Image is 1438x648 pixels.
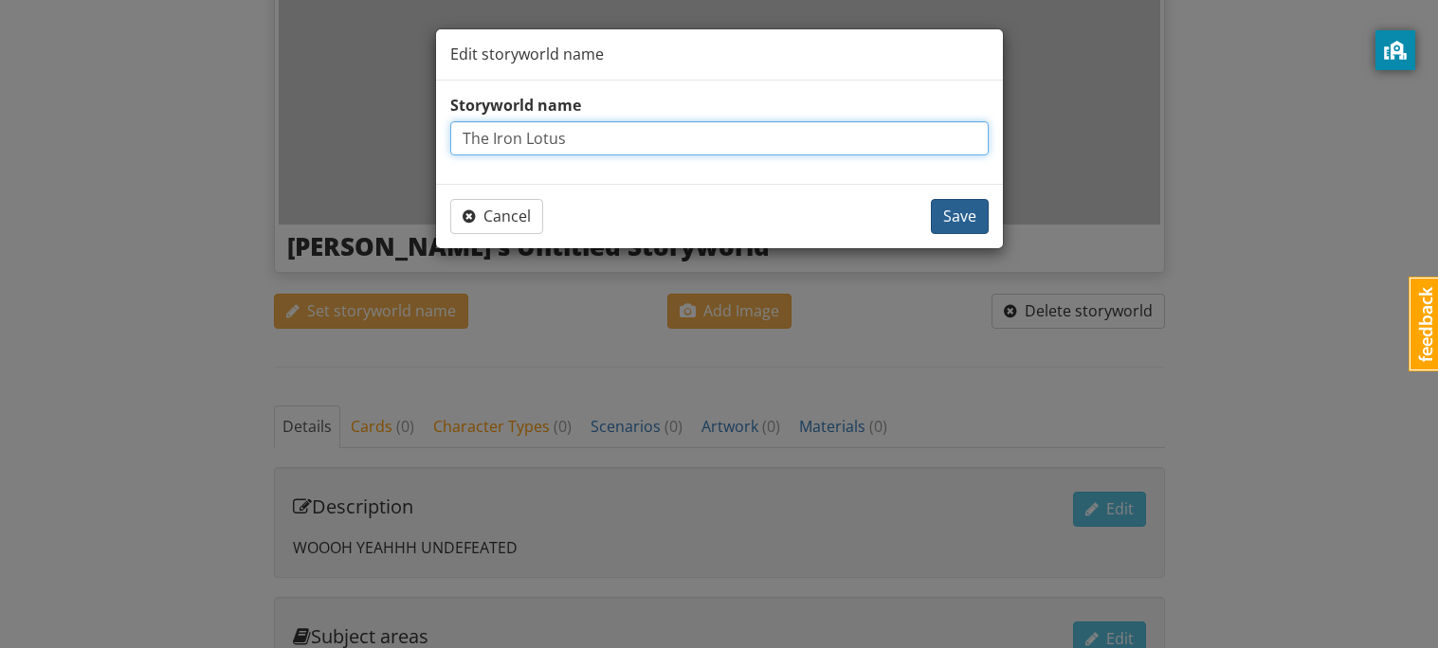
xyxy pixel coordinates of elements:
[931,199,989,234] button: Save
[1375,30,1415,70] button: privacy banner
[943,206,976,226] span: Save
[450,95,581,117] label: Storyworld name
[436,29,1003,81] div: Edit storyworld name
[450,199,543,234] button: Cancel
[463,206,531,226] span: Cancel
